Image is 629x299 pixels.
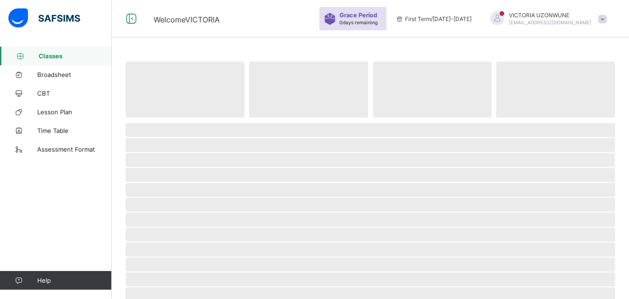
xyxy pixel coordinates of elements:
span: Assessment Format [37,146,112,153]
span: [EMAIL_ADDRESS][DOMAIN_NAME] [509,20,591,25]
span: ‌ [496,62,615,118]
span: ‌ [126,198,615,212]
span: ‌ [126,168,615,182]
span: Grace Period [339,12,377,19]
span: Classes [39,52,112,60]
div: VICTORIAUZONWUNE [481,11,611,27]
span: 0 days remaining [339,20,378,25]
span: Welcome VICTORIA [154,15,220,24]
span: ‌ [126,62,244,118]
span: ‌ [126,228,615,242]
span: ‌ [126,272,615,286]
span: ‌ [126,243,615,257]
span: ‌ [126,257,615,271]
span: Lesson Plan [37,108,112,116]
span: VICTORIA UZONWUNE [509,12,591,19]
span: session/term information [396,15,472,22]
span: ‌ [373,62,492,118]
span: CBT [37,90,112,97]
span: ‌ [126,213,615,227]
span: ‌ [126,123,615,137]
span: ‌ [126,153,615,167]
span: ‌ [249,62,368,118]
span: Broadsheet [37,71,112,78]
img: safsims [8,8,80,28]
span: ‌ [126,183,615,197]
img: sticker-purple.71386a28dfed39d6af7621340158ba97.svg [324,13,336,25]
span: Time Table [37,127,112,134]
span: ‌ [126,138,615,152]
span: Help [37,277,111,284]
